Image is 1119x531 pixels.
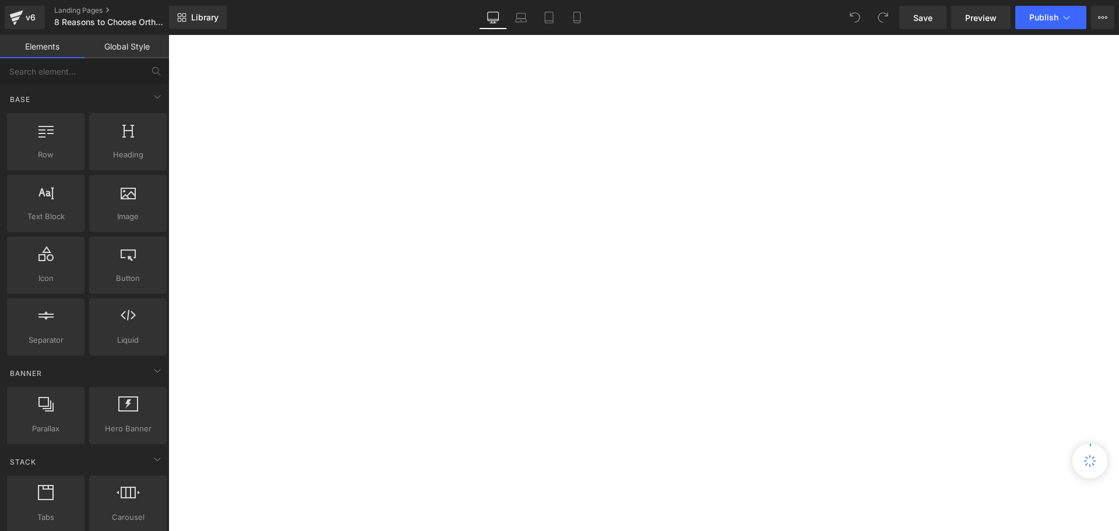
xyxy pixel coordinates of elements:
[10,210,81,223] span: Text Block
[535,6,563,29] a: Tablet
[1029,13,1058,22] span: Publish
[1091,6,1114,29] button: More
[191,12,219,23] span: Library
[10,511,81,523] span: Tabs
[9,94,31,105] span: Base
[93,423,163,435] span: Hero Banner
[23,10,38,25] div: v6
[93,272,163,284] span: Button
[169,6,227,29] a: New Library
[965,12,997,24] span: Preview
[951,6,1011,29] a: Preview
[871,6,895,29] button: Redo
[85,35,169,58] a: Global Style
[10,149,81,161] span: Row
[507,6,535,29] a: Laptop
[9,456,37,467] span: Stack
[5,6,45,29] a: v6
[479,6,507,29] a: Desktop
[93,210,163,223] span: Image
[93,511,163,523] span: Carousel
[54,6,188,15] a: Landing Pages
[93,334,163,346] span: Liquid
[913,12,932,24] span: Save
[563,6,591,29] a: Mobile
[93,149,163,161] span: Heading
[9,368,43,379] span: Banner
[843,6,867,29] button: Undo
[10,334,81,346] span: Separator
[10,272,81,284] span: Icon
[1015,6,1086,29] button: Publish
[10,423,81,435] span: Parallax
[54,17,166,27] span: 8 Reasons to Choose Orthopedic Slippers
